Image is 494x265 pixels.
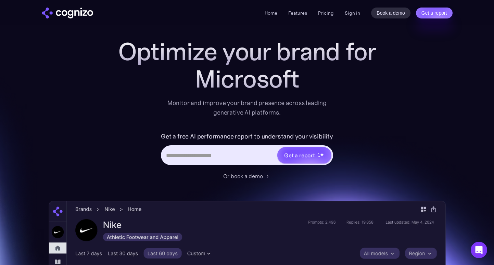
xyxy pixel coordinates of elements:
img: star [320,153,324,157]
img: star [318,153,319,154]
label: Get a free AI performance report to understand your visibility [161,131,333,142]
img: cognizo logo [42,8,93,18]
a: Features [288,10,307,16]
a: Or book a demo [223,172,271,180]
a: Get a reportstarstarstar [277,146,332,164]
img: star [318,155,320,158]
a: Get a report [416,8,453,18]
a: Sign in [345,9,360,17]
h1: Optimize your brand for [110,38,384,65]
a: Home [265,10,277,16]
a: Pricing [318,10,334,16]
div: Open Intercom Messenger [471,242,487,258]
a: Book a demo [371,8,410,18]
div: Microsoft [110,65,384,93]
div: Or book a demo [223,172,263,180]
div: Monitor and improve your brand presence across leading generative AI platforms. [163,98,331,117]
form: Hero URL Input Form [161,131,333,169]
div: Get a report [284,151,315,159]
a: home [42,8,93,18]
